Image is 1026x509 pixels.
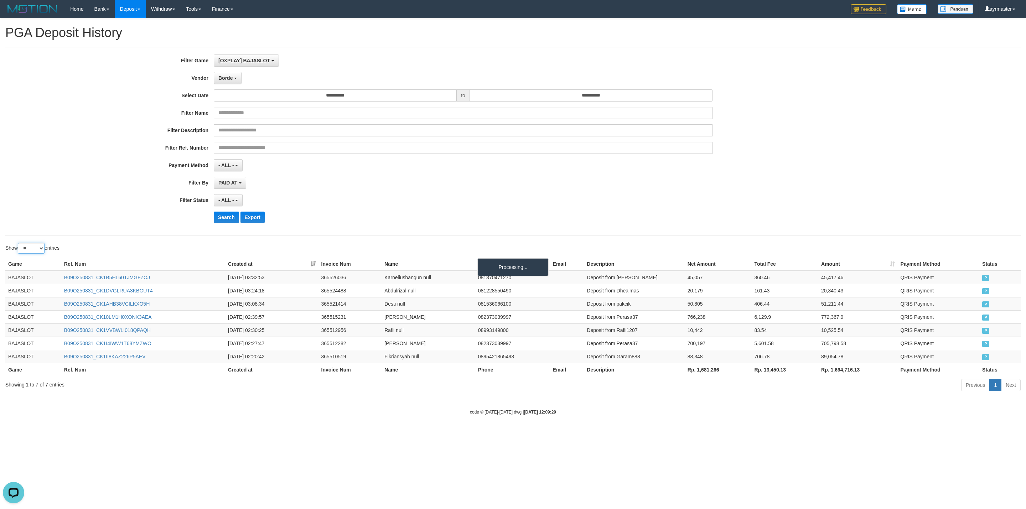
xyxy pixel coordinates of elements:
th: Phone [475,363,550,376]
a: B09O250831_CK1AHB38VCILKXO5H [64,301,150,307]
td: Deposit from pakcik [584,297,684,310]
a: B09O250831_CK10LM1H0XONX3AEA [64,314,152,320]
th: Total Fee [751,258,818,271]
span: - ALL - [218,162,234,168]
img: Button%20Memo.svg [897,4,927,14]
td: 45,057 [685,271,752,284]
td: [PERSON_NAME] [382,337,475,350]
a: 1 [989,379,1001,391]
td: Deposit from Perasa37 [584,310,684,323]
th: Rp. 13,450.13 [751,363,818,376]
button: Open LiveChat chat widget [3,3,24,24]
td: 766,238 [685,310,752,323]
td: 700,197 [685,337,752,350]
div: Showing 1 to 7 of 7 entries [5,378,422,388]
th: Phone [475,258,550,271]
td: [DATE] 02:39:57 [225,310,318,323]
td: 081536066100 [475,297,550,310]
th: Description [584,258,684,271]
td: 081228550490 [475,284,550,297]
span: Borde [218,75,233,81]
td: [PERSON_NAME] [382,310,475,323]
span: [OXPLAY] BAJASLOT [218,58,270,63]
span: PAID [982,288,989,294]
td: 0895421865498 [475,350,550,363]
td: 10,525.54 [818,323,898,337]
td: 45,417.46 [818,271,898,284]
a: B09O250831_CK1VVBWLI018QPAQH [64,327,151,333]
td: Deposit from Dheaimas [584,284,684,297]
label: Show entries [5,243,59,254]
td: [DATE] 03:24:18 [225,284,318,297]
td: Rafli null [382,323,475,337]
img: Feedback.jpg [851,4,886,14]
button: [OXPLAY] BAJASLOT [214,54,279,67]
img: MOTION_logo.png [5,4,59,14]
td: QRIS Payment [898,350,979,363]
td: 365524488 [318,284,382,297]
td: Deposit from [PERSON_NAME] [584,271,684,284]
td: Desti null [382,297,475,310]
small: code © [DATE]-[DATE] dwg | [470,410,556,415]
td: BAJASLOT [5,297,61,310]
td: 406.44 [751,297,818,310]
select: Showentries [18,243,45,254]
td: Abdulrizal null [382,284,475,297]
th: Created at: activate to sort column ascending [225,258,318,271]
th: Email [550,258,584,271]
th: Amount: activate to sort column ascending [818,258,898,271]
a: Previous [961,379,990,391]
span: PAID [982,341,989,347]
a: Next [1001,379,1021,391]
td: 5,601.58 [751,337,818,350]
th: Payment Method [898,363,979,376]
td: 20,179 [685,284,752,297]
td: Fikriansyah null [382,350,475,363]
td: QRIS Payment [898,310,979,323]
a: B09O250831_CK1DVGLRUA3KBGUT4 [64,288,153,294]
th: Description [584,363,684,376]
td: Deposit from Perasa37 [584,337,684,350]
th: Game [5,363,61,376]
td: BAJASLOT [5,271,61,284]
td: BAJASLOT [5,337,61,350]
th: Game [5,258,61,271]
th: Payment Method [898,258,979,271]
td: QRIS Payment [898,271,979,284]
td: 51,211.44 [818,297,898,310]
td: 365526036 [318,271,382,284]
th: Ref. Num [61,258,225,271]
span: PAID [982,328,989,334]
th: Invoice Num [318,363,382,376]
td: QRIS Payment [898,337,979,350]
span: PAID [982,275,989,281]
button: Search [214,212,239,223]
span: to [456,89,470,102]
td: 10,442 [685,323,752,337]
td: [DATE] 02:27:47 [225,337,318,350]
td: 88,348 [685,350,752,363]
h1: PGA Deposit History [5,26,1021,40]
td: 705,798.58 [818,337,898,350]
a: B09O250831_CK1B5HL60TJMGFZOJ [64,275,150,280]
td: QRIS Payment [898,297,979,310]
td: 08993149800 [475,323,550,337]
td: 706.78 [751,350,818,363]
td: 50,805 [685,297,752,310]
td: [DATE] 03:32:53 [225,271,318,284]
td: 20,340.43 [818,284,898,297]
td: BAJASLOT [5,284,61,297]
button: Borde [214,72,242,84]
td: 89,054.78 [818,350,898,363]
td: Deposit from Rafli1207 [584,323,684,337]
th: Net Amount [685,258,752,271]
td: 365515231 [318,310,382,323]
th: Rp. 1,681,266 [685,363,752,376]
td: 6,129.9 [751,310,818,323]
span: PAID AT [218,180,237,186]
th: Invoice Num [318,258,382,271]
span: - ALL - [218,197,234,203]
td: 081370471270 [475,271,550,284]
strong: [DATE] 12:09:29 [524,410,556,415]
th: Name [382,363,475,376]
